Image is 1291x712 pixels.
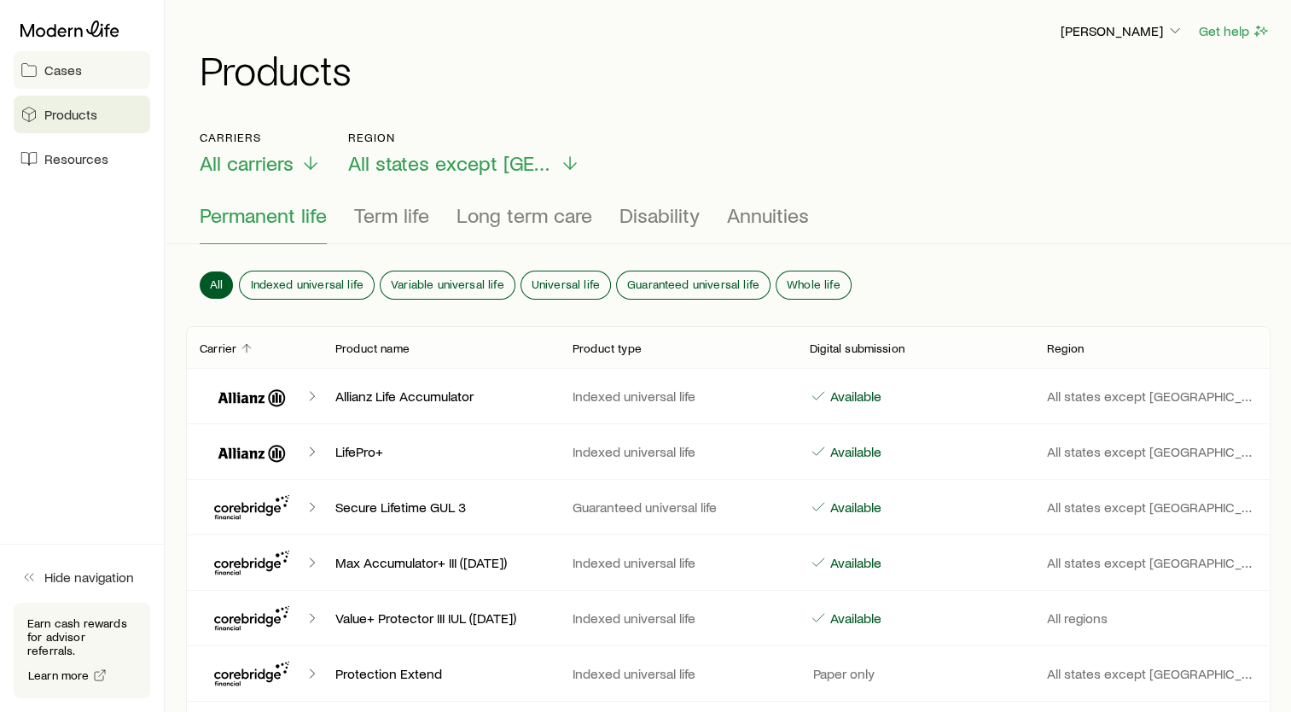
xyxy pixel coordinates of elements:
p: LifePro+ [335,443,545,460]
p: Carriers [200,131,321,144]
button: CarriersAll carriers [200,131,321,176]
p: Guaranteed universal life [573,499,782,516]
a: Resources [14,140,150,178]
p: Available [827,610,881,627]
a: Products [14,96,150,133]
span: Resources [44,150,108,167]
p: Indexed universal life [573,554,782,571]
button: Get help [1198,21,1271,41]
p: Region [348,131,580,144]
span: All carriers [200,151,294,175]
p: Earn cash rewards for advisor referrals. [27,616,137,657]
button: RegionAll states except [GEOGRAPHIC_DATA] [348,131,580,176]
span: Term life [354,203,429,227]
button: Whole life [776,271,851,299]
span: Permanent life [200,203,327,227]
span: Learn more [28,669,90,681]
span: Products [44,106,97,123]
p: Available [827,554,881,571]
span: Hide navigation [44,569,134,586]
p: Protection Extend [335,665,545,682]
span: Whole life [787,277,840,291]
span: Guaranteed universal life [627,277,759,291]
button: [PERSON_NAME] [1060,21,1184,42]
button: Hide navigation [14,558,150,596]
button: Indexed universal life [240,271,374,299]
h1: Products [200,49,1271,90]
p: [PERSON_NAME] [1061,22,1183,39]
p: Allianz Life Accumulator [335,388,545,405]
p: Available [827,499,881,516]
p: All states except [GEOGRAPHIC_DATA] [1047,443,1257,460]
span: Cases [44,61,82,79]
p: Paper only [810,665,875,682]
p: Product name [335,341,410,355]
span: Annuities [727,203,809,227]
span: Disability [619,203,700,227]
p: Indexed universal life [573,388,782,405]
span: All [210,277,223,291]
p: Carrier [200,341,236,355]
a: Cases [14,51,150,89]
p: Indexed universal life [573,443,782,460]
span: Long term care [457,203,592,227]
span: Universal life [532,277,600,291]
p: All states except [GEOGRAPHIC_DATA] [1047,665,1257,682]
p: Available [827,443,881,460]
p: Indexed universal life [573,665,782,682]
p: Region [1047,341,1084,355]
p: Product type [573,341,642,355]
p: Secure Lifetime GUL 3 [335,499,545,516]
div: Product types [200,203,1257,244]
span: Variable universal life [391,277,504,291]
p: Max Accumulator+ III ([DATE]) [335,554,545,571]
button: Variable universal life [381,271,515,299]
p: All states except [GEOGRAPHIC_DATA] [1047,554,1257,571]
p: Indexed universal life [573,610,782,627]
div: Earn cash rewards for advisor referrals.Learn more [14,603,150,698]
span: Indexed universal life [250,277,363,291]
p: Value+ Protector III IUL ([DATE]) [335,610,545,627]
p: All states except [GEOGRAPHIC_DATA] [1047,499,1257,516]
span: All states except [GEOGRAPHIC_DATA] [348,151,553,175]
p: All states except [GEOGRAPHIC_DATA] [1047,388,1257,405]
p: Available [827,388,881,405]
p: Digital submission [810,341,904,355]
p: All regions [1047,610,1257,627]
button: Guaranteed universal life [617,271,770,299]
button: Universal life [521,271,610,299]
button: All [200,271,233,299]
